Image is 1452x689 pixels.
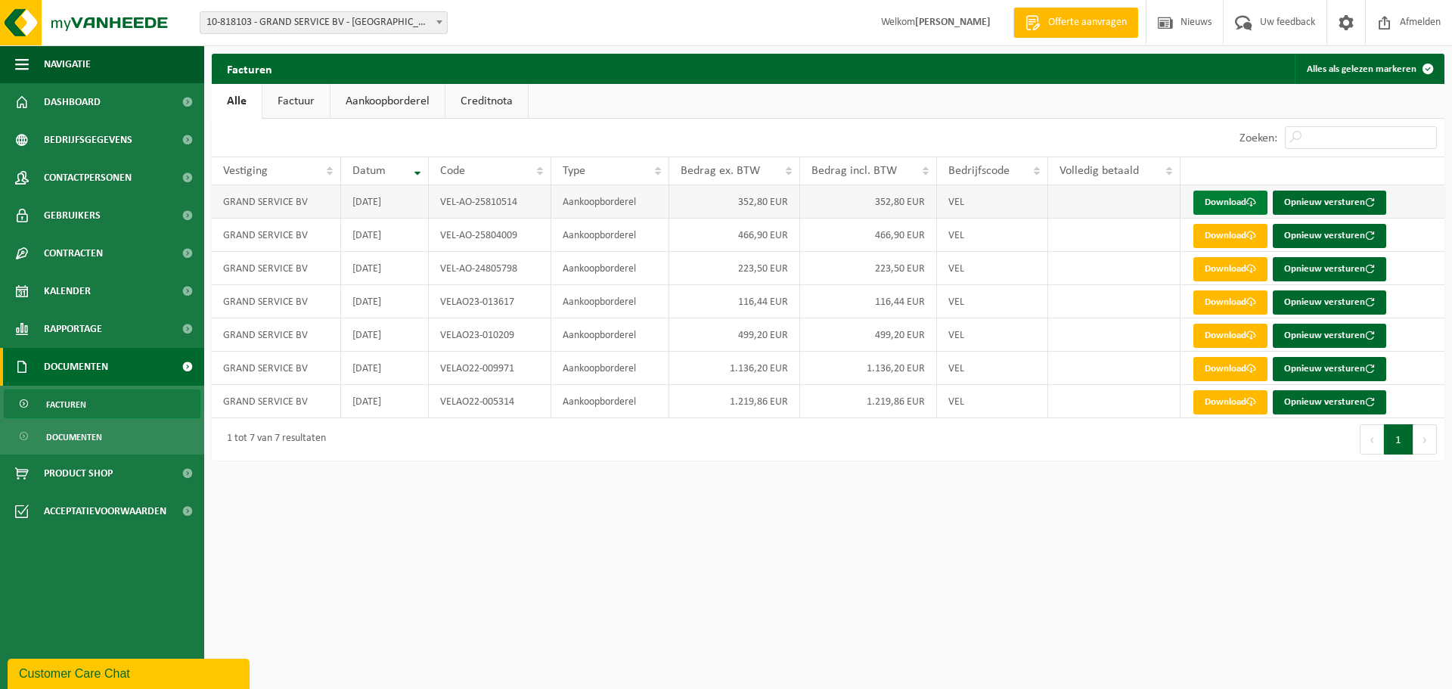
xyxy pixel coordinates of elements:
td: [DATE] [341,318,429,352]
span: Offerte aanvragen [1044,15,1131,30]
td: 352,80 EUR [669,185,799,219]
h2: Facturen [212,54,287,83]
span: Facturen [46,390,86,419]
td: VEL-AO-25804009 [429,219,551,252]
td: VEL [937,219,1048,252]
td: Aankoopborderel [551,318,670,352]
button: Opnieuw versturen [1273,390,1386,414]
button: Opnieuw versturen [1273,224,1386,248]
td: 466,90 EUR [669,219,799,252]
td: 499,20 EUR [800,318,938,352]
td: 499,20 EUR [669,318,799,352]
a: Download [1193,290,1267,315]
span: 10-818103 - GRAND SERVICE BV - BLANKENBERGE [200,11,448,34]
span: 10-818103 - GRAND SERVICE BV - BLANKENBERGE [200,12,447,33]
div: 1 tot 7 van 7 resultaten [219,426,326,453]
a: Alle [212,84,262,119]
span: Type [563,165,585,177]
td: Aankoopborderel [551,285,670,318]
td: [DATE] [341,252,429,285]
td: VELAO22-005314 [429,385,551,418]
td: VEL [937,318,1048,352]
td: VEL [937,285,1048,318]
label: Zoeken: [1239,132,1277,144]
button: Opnieuw versturen [1273,324,1386,348]
button: Opnieuw versturen [1273,290,1386,315]
button: 1 [1384,424,1413,455]
td: GRAND SERVICE BV [212,318,341,352]
span: Acceptatievoorwaarden [44,492,166,530]
span: Bedrijfsgegevens [44,121,132,159]
td: GRAND SERVICE BV [212,252,341,285]
span: Vestiging [223,165,268,177]
a: Download [1193,357,1267,381]
a: Facturen [4,390,200,418]
td: VEL-AO-25810514 [429,185,551,219]
a: Offerte aanvragen [1013,8,1138,38]
span: Navigatie [44,45,91,83]
span: Gebruikers [44,197,101,234]
td: VEL [937,385,1048,418]
td: [DATE] [341,285,429,318]
span: Contactpersonen [44,159,132,197]
td: VEL-AO-24805798 [429,252,551,285]
td: 466,90 EUR [800,219,938,252]
td: GRAND SERVICE BV [212,219,341,252]
span: Bedrag ex. BTW [681,165,760,177]
span: Dashboard [44,83,101,121]
td: 223,50 EUR [800,252,938,285]
span: Kalender [44,272,91,310]
td: 1.219,86 EUR [800,385,938,418]
span: Contracten [44,234,103,272]
a: Documenten [4,422,200,451]
a: Download [1193,390,1267,414]
td: 1.136,20 EUR [669,352,799,385]
span: Code [440,165,465,177]
td: GRAND SERVICE BV [212,185,341,219]
span: Datum [352,165,386,177]
span: Product Shop [44,455,113,492]
td: Aankoopborderel [551,385,670,418]
td: VELAO23-013617 [429,285,551,318]
td: GRAND SERVICE BV [212,352,341,385]
a: Aankoopborderel [330,84,445,119]
button: Next [1413,424,1437,455]
td: VELAO22-009971 [429,352,551,385]
td: Aankoopborderel [551,252,670,285]
td: GRAND SERVICE BV [212,385,341,418]
button: Alles als gelezen markeren [1295,54,1443,84]
span: Bedrijfscode [948,165,1010,177]
td: 352,80 EUR [800,185,938,219]
td: [DATE] [341,385,429,418]
span: Documenten [44,348,108,386]
a: Download [1193,191,1267,215]
td: [DATE] [341,352,429,385]
span: Rapportage [44,310,102,348]
strong: [PERSON_NAME] [915,17,991,28]
a: Factuur [262,84,330,119]
td: 116,44 EUR [800,285,938,318]
a: Download [1193,324,1267,348]
button: Opnieuw versturen [1273,257,1386,281]
td: GRAND SERVICE BV [212,285,341,318]
button: Opnieuw versturen [1273,191,1386,215]
td: 1.136,20 EUR [800,352,938,385]
td: VELAO23-010209 [429,318,551,352]
td: VEL [937,352,1048,385]
button: Previous [1360,424,1384,455]
span: Volledig betaald [1060,165,1139,177]
td: 1.219,86 EUR [669,385,799,418]
td: VEL [937,252,1048,285]
td: Aankoopborderel [551,185,670,219]
a: Download [1193,257,1267,281]
td: 223,50 EUR [669,252,799,285]
button: Opnieuw versturen [1273,357,1386,381]
iframe: chat widget [8,656,253,689]
td: Aankoopborderel [551,352,670,385]
a: Creditnota [445,84,528,119]
td: 116,44 EUR [669,285,799,318]
td: [DATE] [341,219,429,252]
td: [DATE] [341,185,429,219]
td: VEL [937,185,1048,219]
